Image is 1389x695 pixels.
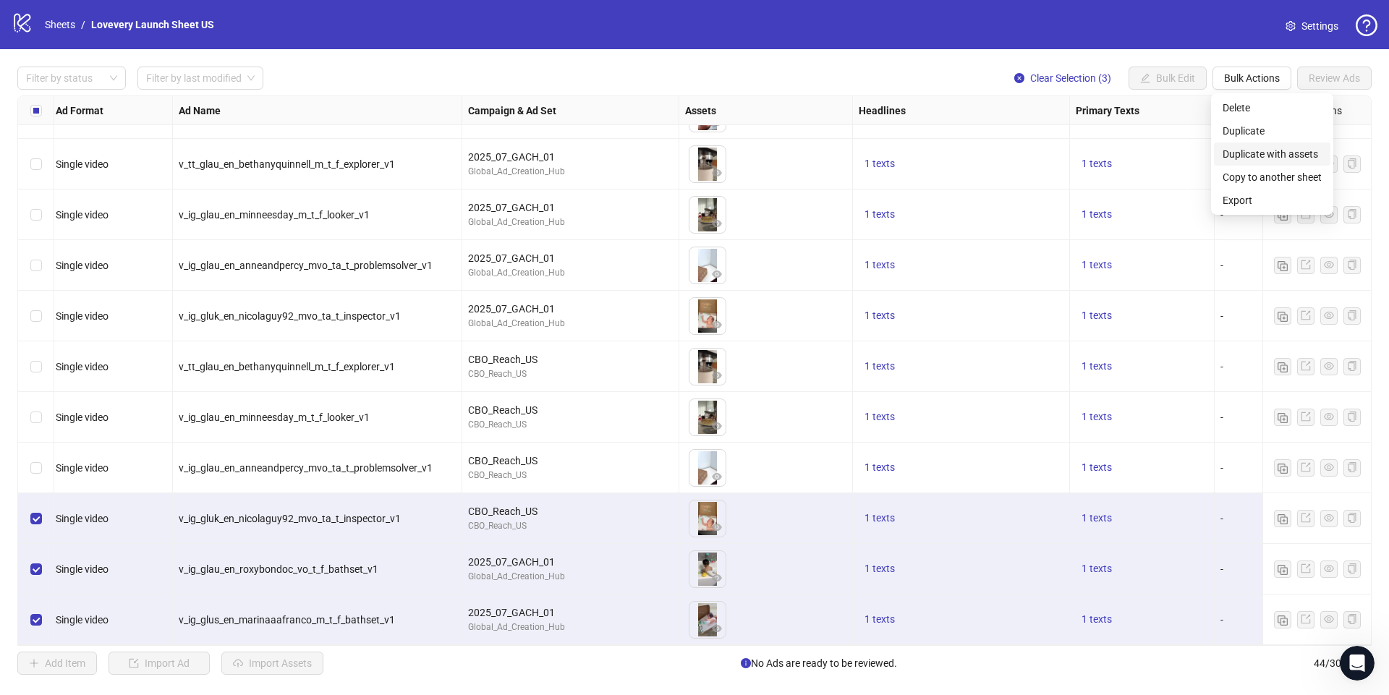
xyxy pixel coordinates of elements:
img: Asset 1 [689,551,726,587]
button: 1 texts [859,257,901,274]
div: Global_Ad_Creation_Hub [468,570,673,584]
button: 1 texts [859,358,901,375]
button: 1 texts [859,155,901,173]
span: - [1220,209,1223,221]
button: 1 texts [859,611,901,628]
span: 1 texts [1082,512,1112,524]
span: 1 texts [865,208,895,220]
span: Delete [1223,100,1322,116]
button: Duplicate [1274,358,1291,375]
span: - [1220,513,1223,524]
div: 2025_07_GACH_01 [468,200,673,216]
span: 1 texts [865,310,895,321]
div: Global_Ad_Creation_Hub [468,266,673,280]
span: v_ig_glau_en_minneesday_m_t_f_looker_v1 [179,412,370,423]
span: 1 texts [865,360,895,372]
span: Copy to another sheet [1223,169,1322,185]
span: Single video [56,361,109,372]
span: eye [712,472,722,482]
div: Select row 41 [18,443,54,493]
li: / [81,17,85,33]
button: Import Ad [109,652,210,675]
span: Duplicate [1223,123,1322,139]
img: Asset 1 [689,247,726,283]
img: Asset 1 [689,500,726,537]
span: eye [1324,462,1334,472]
span: eye [712,623,722,634]
div: 2025_07_GACH_01 [468,605,673,621]
div: Resize Campaign & Ad Set column [675,96,679,124]
img: Asset 1 [689,450,726,486]
span: Single video [56,462,109,474]
span: eye [712,218,722,229]
button: Preview [708,469,726,486]
span: eye [712,522,722,532]
span: Single video [56,158,109,170]
span: eye [1324,412,1334,422]
strong: Ad Format [56,103,103,119]
span: Single video [56,563,109,575]
button: Clear Selection (3) [1003,67,1123,90]
strong: Assets [685,103,716,119]
button: Preview [708,519,726,537]
div: Select row 36 [18,189,54,240]
div: CBO_Reach_US [468,503,673,519]
div: Select row 37 [18,240,54,291]
span: v_ig_glau_en_roxybondoc_vo_t_f_bathset_v1 [179,563,378,575]
span: eye [712,421,722,431]
span: No Ads are ready to be reviewed. [741,655,897,671]
button: Preview [708,418,726,435]
span: 1 texts [865,411,895,422]
div: Resize Assets column [849,96,852,124]
span: Bulk Actions [1224,72,1280,84]
span: - [1220,260,1223,271]
span: export [1301,260,1311,270]
button: 1 texts [859,459,901,477]
div: Select all rows [18,96,54,125]
img: Asset 1 [689,146,726,182]
span: Settings [1301,18,1338,34]
div: Select row 42 [18,493,54,544]
span: v_ig_glau_en_anneandpercy_mvo_ta_t_problemsolver_v1 [179,260,433,271]
span: close-circle [1014,73,1024,83]
button: 1 texts [1076,510,1118,527]
button: Preview [708,570,726,587]
button: Bulk Actions [1212,67,1291,90]
div: Resize Ad Format column [169,96,172,124]
div: 2025_07_GACH_01 [468,250,673,266]
div: Select row 40 [18,392,54,443]
div: CBO_Reach_US [468,469,673,482]
span: export [1301,310,1311,320]
span: Single video [56,412,109,423]
strong: Campaign & Ad Set [468,103,556,119]
div: CBO_Reach_US [468,453,673,469]
button: Import Assets [221,652,323,675]
button: Preview [708,621,726,638]
span: 1 texts [1082,563,1112,574]
button: 1 texts [1076,257,1118,274]
div: Resize Primary Texts column [1210,96,1214,124]
span: - [1220,614,1223,626]
span: eye [1324,563,1334,574]
span: eye [712,269,722,279]
button: 1 texts [1076,358,1118,375]
div: 2025_07_GACH_01 [468,301,673,317]
div: CBO_Reach_US [468,519,673,533]
img: Asset 1 [689,197,726,233]
div: 2025_07_GACH_01 [468,149,673,165]
span: export [1301,361,1311,371]
span: export [1301,462,1311,472]
span: eye [1324,614,1334,624]
strong: Ad Name [179,103,221,119]
span: Single video [56,260,109,271]
span: Single video [56,513,109,524]
span: eye [1324,361,1334,371]
span: - [1220,563,1223,575]
div: CBO_Reach_US [468,418,673,432]
div: Select row 35 [18,139,54,189]
button: Duplicate [1274,611,1291,628]
div: Global_Ad_Creation_Hub [468,317,673,331]
span: 1 texts [1082,613,1112,625]
span: 1 texts [1082,360,1112,372]
span: 44 / 300 items [1314,655,1372,671]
